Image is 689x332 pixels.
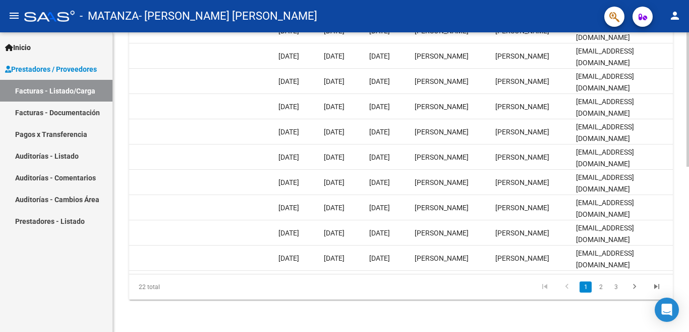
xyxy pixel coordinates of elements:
[324,153,344,161] span: [DATE]
[369,204,390,212] span: [DATE]
[369,128,390,136] span: [DATE]
[415,128,469,136] span: [PERSON_NAME]
[580,281,592,293] a: 1
[278,178,299,186] span: [DATE]
[578,278,593,296] li: page 1
[324,178,344,186] span: [DATE]
[415,204,469,212] span: [PERSON_NAME]
[495,254,549,262] span: [PERSON_NAME]
[415,77,469,85] span: [PERSON_NAME]
[608,278,623,296] li: page 3
[369,103,390,111] span: [DATE]
[369,153,390,161] span: [DATE]
[495,178,549,186] span: [PERSON_NAME]
[369,254,390,262] span: [DATE]
[278,77,299,85] span: [DATE]
[8,10,20,22] mat-icon: menu
[415,229,469,237] span: [PERSON_NAME]
[557,281,577,293] a: go to previous page
[535,281,554,293] a: go to first page
[669,10,681,22] mat-icon: person
[324,128,344,136] span: [DATE]
[324,52,344,60] span: [DATE]
[495,128,549,136] span: [PERSON_NAME]
[415,52,469,60] span: [PERSON_NAME]
[495,77,549,85] span: [PERSON_NAME]
[495,229,549,237] span: [PERSON_NAME]
[278,254,299,262] span: [DATE]
[5,42,31,53] span: Inicio
[369,77,390,85] span: [DATE]
[278,103,299,111] span: [DATE]
[139,5,317,27] span: - [PERSON_NAME] [PERSON_NAME]
[610,281,622,293] a: 3
[495,52,549,60] span: [PERSON_NAME]
[278,204,299,212] span: [DATE]
[576,47,634,67] span: [EMAIL_ADDRESS][DOMAIN_NAME]
[278,153,299,161] span: [DATE]
[369,178,390,186] span: [DATE]
[324,229,344,237] span: [DATE]
[415,153,469,161] span: [PERSON_NAME]
[576,199,634,218] span: [EMAIL_ADDRESS][DOMAIN_NAME]
[576,148,634,168] span: [EMAIL_ADDRESS][DOMAIN_NAME]
[278,128,299,136] span: [DATE]
[415,103,469,111] span: [PERSON_NAME]
[595,281,607,293] a: 2
[80,5,139,27] span: - MATANZA
[278,52,299,60] span: [DATE]
[324,77,344,85] span: [DATE]
[495,153,549,161] span: [PERSON_NAME]
[324,254,344,262] span: [DATE]
[369,52,390,60] span: [DATE]
[324,103,344,111] span: [DATE]
[576,173,634,193] span: [EMAIL_ADDRESS][DOMAIN_NAME]
[576,98,634,117] span: [EMAIL_ADDRESS][DOMAIN_NAME]
[495,204,549,212] span: [PERSON_NAME]
[5,64,97,75] span: Prestadores / Proveedores
[324,204,344,212] span: [DATE]
[129,274,236,300] div: 22 total
[625,281,644,293] a: go to next page
[647,281,666,293] a: go to last page
[415,254,469,262] span: [PERSON_NAME]
[576,123,634,143] span: [EMAIL_ADDRESS][DOMAIN_NAME]
[576,224,634,244] span: [EMAIL_ADDRESS][DOMAIN_NAME]
[576,72,634,92] span: [EMAIL_ADDRESS][DOMAIN_NAME]
[415,178,469,186] span: [PERSON_NAME]
[655,298,679,322] div: Open Intercom Messenger
[593,278,608,296] li: page 2
[369,229,390,237] span: [DATE]
[576,249,634,269] span: [EMAIL_ADDRESS][DOMAIN_NAME]
[278,229,299,237] span: [DATE]
[495,103,549,111] span: [PERSON_NAME]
